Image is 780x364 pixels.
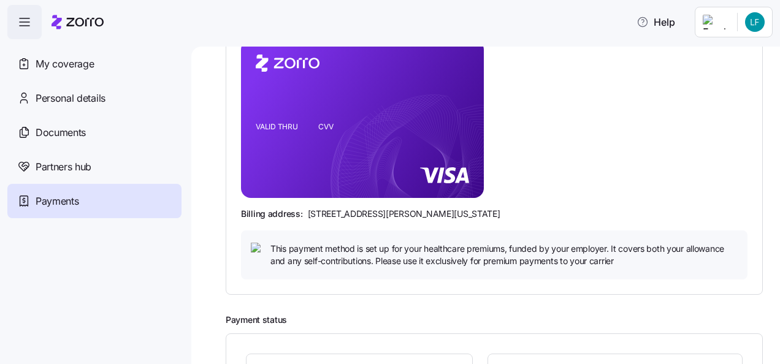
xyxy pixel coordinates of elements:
a: Documents [7,115,182,150]
h2: Payment status [226,314,763,326]
span: This payment method is set up for your healthcare premiums, funded by your employer. It covers bo... [270,243,738,268]
span: Payments [36,194,78,209]
a: Partners hub [7,150,182,184]
a: Personal details [7,81,182,115]
a: My coverage [7,47,182,81]
span: Documents [36,125,86,140]
img: Employer logo [703,15,727,29]
span: Personal details [36,91,105,106]
button: Help [627,10,685,34]
tspan: VALID THRU [256,123,298,132]
span: My coverage [36,56,94,72]
span: Billing address: [241,208,303,220]
a: Payments [7,184,182,218]
span: [STREET_ADDRESS][PERSON_NAME][US_STATE] [308,208,500,220]
span: Help [637,15,675,29]
img: 26ab7ebee708a901cfd34e7f4ace8b36 [745,12,765,32]
img: icon bulb [251,243,266,257]
span: Partners hub [36,159,91,175]
tspan: CVV [318,123,334,132]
